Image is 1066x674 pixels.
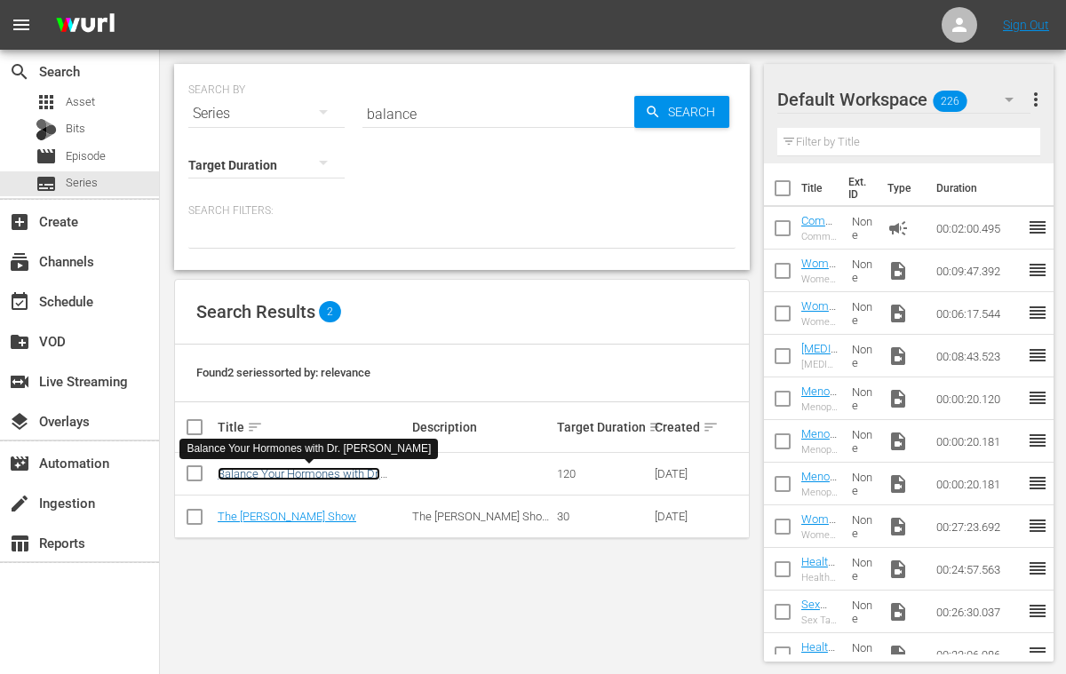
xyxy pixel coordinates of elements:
td: None [845,292,880,335]
span: Live Streaming [9,371,30,393]
button: more_vert [1025,78,1046,121]
span: Ad [887,218,909,239]
div: 30 [557,510,648,523]
span: menu [11,14,32,36]
a: Menopause Awareness Month Promo Option 1 [801,470,837,576]
span: Found 2 series sorted by: relevance [196,366,370,379]
span: Bits [66,120,85,138]
span: sort [648,419,664,435]
span: Video [887,388,909,409]
div: Women and the Importance of Good Sleep [801,316,838,328]
a: [MEDICAL_DATA] & Night Sweats [801,342,838,422]
div: Bits [36,119,57,140]
a: Women and the Importance of Good Sleep [801,299,836,406]
a: Menopause Awareness Month Promo Option 3 [801,385,837,491]
td: 00:00:20.181 [929,463,1027,505]
div: Menopause Awareness Month Promo Option 1 [801,487,838,498]
span: Overlays [9,411,30,432]
span: Asset [66,93,95,111]
span: reorder [1027,600,1048,622]
span: Video [887,516,909,537]
span: Episode [66,147,106,165]
span: Automation [9,453,30,474]
span: Video [887,260,909,281]
a: The [PERSON_NAME] Show [218,510,356,523]
a: Menopause Awareness Month Promo Option 2 [801,427,837,534]
span: Reports [9,533,30,554]
span: Video [887,431,909,452]
div: Womens’ Moods and Hormones [801,274,838,285]
span: Video [887,559,909,580]
span: reorder [1027,558,1048,579]
span: Schedule [9,291,30,313]
span: Video [887,601,909,622]
p: Search Filters: [188,203,736,218]
span: Search Results [196,301,315,322]
div: Created [655,416,698,438]
span: VOD [9,331,30,353]
div: [DATE] [655,510,698,523]
span: Video [887,303,909,324]
td: 00:00:20.181 [929,420,1027,463]
div: Default Workspace [777,75,1030,124]
span: reorder [1027,515,1048,536]
span: Video [887,473,909,495]
div: Series [188,89,345,139]
td: 00:08:43.523 [929,335,1027,377]
td: None [845,420,880,463]
td: None [845,207,880,250]
td: None [845,250,880,292]
a: Sign Out [1003,18,1049,32]
span: Video [887,345,909,367]
span: more_vert [1025,89,1046,110]
span: Asset [36,91,57,113]
span: Channels [9,251,30,273]
td: None [845,548,880,591]
div: Menopause Awareness Month Promo Option 3 [801,401,838,413]
span: Series [36,173,57,194]
span: Video [887,644,909,665]
th: Ext. ID [838,163,877,213]
div: Sex Talk - Fake Orgasms: Bad for Women & Men (S1E17) [801,615,838,626]
button: Search [634,96,729,128]
span: reorder [1027,430,1048,451]
div: Description [412,420,553,434]
span: Ingestion [9,493,30,514]
span: reorder [1027,259,1048,281]
span: Search [9,61,30,83]
div: [DATE] [655,467,698,480]
a: Womens’ Moods and Hormones [801,257,836,337]
div: Balance Your Hormones with Dr. [PERSON_NAME] [187,441,431,456]
th: Type [877,163,926,213]
td: 00:06:17.544 [929,292,1027,335]
td: 00:09:47.392 [929,250,1027,292]
td: None [845,335,880,377]
td: None [845,463,880,505]
span: Create [9,211,30,233]
span: reorder [1027,345,1048,366]
a: Balance Your Hormones with Dr. [PERSON_NAME] [218,467,380,494]
td: 00:02:00.495 [929,207,1027,250]
span: reorder [1027,472,1048,494]
td: 00:26:30.037 [929,591,1027,633]
a: Women's Health 3.0: Reclaim Your Power in Midlife and Beyond [801,512,838,672]
div: Target Duration [557,416,648,438]
div: Menopause Awareness Month Promo Option 2 [801,444,838,456]
td: 00:27:23.692 [929,505,1027,548]
div: Women's Health 3.0: Reclaim Your Power in Midlife and Beyond [801,529,838,541]
div: Title [218,416,407,438]
th: Title [801,163,839,213]
span: reorder [1027,302,1048,323]
td: None [845,505,880,548]
span: reorder [1027,643,1048,664]
span: reorder [1027,387,1048,408]
td: 00:00:20.120 [929,377,1027,420]
span: Episode [36,146,57,167]
img: ans4CAIJ8jUAAAAAAAAAAAAAAAAAAAAAAAAgQb4GAAAAAAAAAAAAAAAAAAAAAAAAJMjXAAAAAAAAAAAAAAAAAAAAAAAAgAT5G... [43,4,128,46]
div: [MEDICAL_DATA] & Night Sweats [801,359,838,370]
td: None [845,591,880,633]
span: sort [247,419,263,435]
div: 120 [557,467,648,480]
div: Health Insiders 1069 [801,572,838,583]
a: Health Insiders 1069 [801,555,835,595]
